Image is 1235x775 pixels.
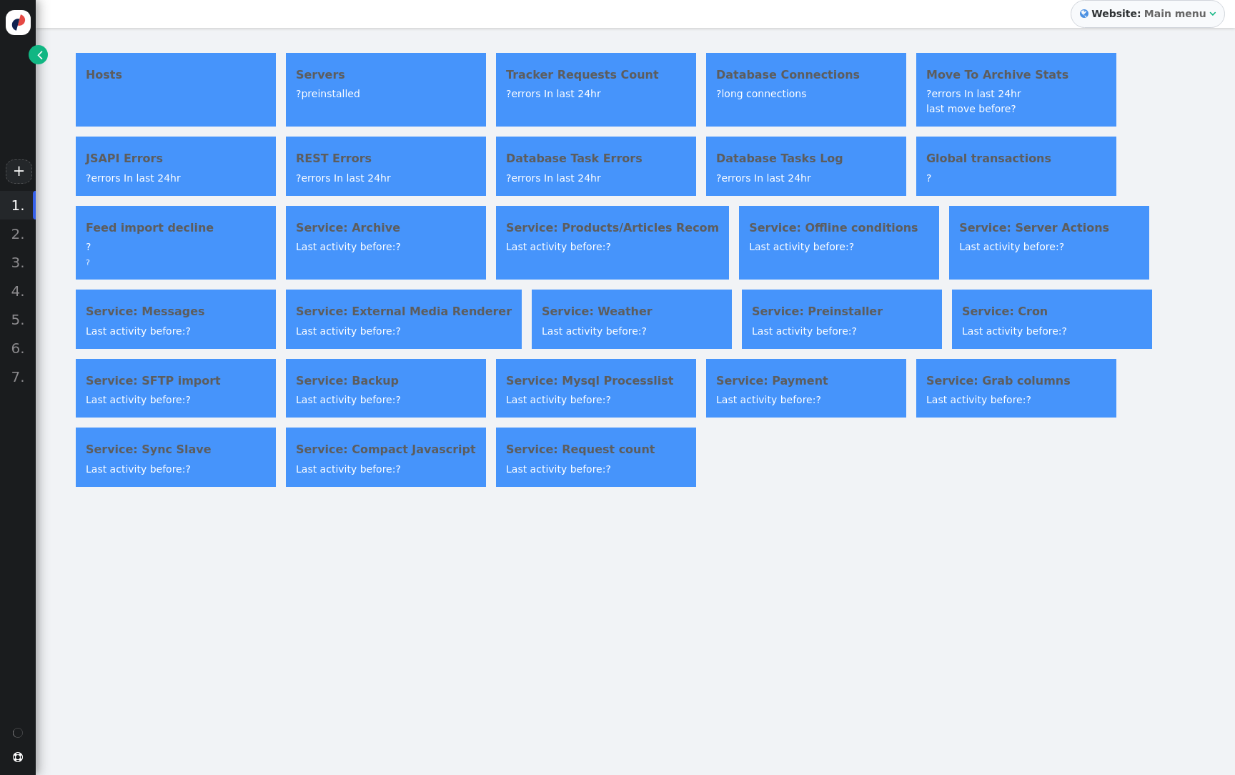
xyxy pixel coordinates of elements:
div: last move before [926,102,1106,117]
div: Last activity before: [296,240,476,255]
span: ? [296,172,301,184]
span: ? [395,463,400,475]
span: ? [926,88,931,99]
div: Last activity before: [749,240,929,255]
h4: Service: Grab columns [926,372,1106,390]
h4: Feed import decline [86,219,266,237]
span: ? [815,394,820,405]
b: Website: [1088,6,1144,21]
h4: Service: Mysql Processlist [506,372,686,390]
span: ? [926,172,931,184]
span: ? [642,325,647,337]
h4: Service: External Media Renderer [296,303,512,320]
span: ? [185,463,190,475]
span: ? [395,394,400,405]
h4: Service: Archive [296,219,476,237]
h4: JSAPI Errors [86,150,266,167]
span: ? [716,88,721,99]
span: ? [296,88,301,99]
span: ? [185,325,190,337]
div: errors In last 24hr [926,87,1106,102]
h4: Service: Server Actions [959,219,1139,237]
h4: Service: Compact Javascript [296,441,476,458]
h4: Database Connections [716,66,896,84]
img: logo-icon.svg [6,10,31,35]
div: errors In last 24hr [86,171,266,186]
h4: Service: Request count [506,441,686,458]
a:  [29,45,48,64]
span: ? [852,325,857,337]
div: Last activity before: [716,393,896,408]
span:  [1080,6,1088,21]
span: ? [605,463,610,475]
span: ? [1062,325,1067,337]
span: ? [86,172,91,184]
h4: Service: Sync Slave [86,441,266,458]
h4: Move To Archive Stats [926,66,1106,84]
a: + [6,159,31,184]
span: ? [849,241,854,252]
div: Last activity before: [926,393,1106,408]
h4: Service: Preinstaller [752,303,932,320]
h4: Service: Weather [542,303,722,320]
span: ? [506,88,511,99]
span: ? [1059,241,1064,252]
h4: Service: SFTP import [86,372,266,390]
span: ? [506,172,511,184]
h4: REST Errors [296,150,476,167]
h4: Service: Offline conditions [749,219,929,237]
h4: Service: Backup [296,372,476,390]
span: ? [395,241,400,252]
h4: Database Tasks Log [716,150,896,167]
div: Last activity before: [962,324,1142,339]
div: errors In last 24hr [296,171,476,186]
div: errors In last 24hr [506,171,686,186]
div: Last activity before: [86,324,266,339]
h4: Service: Messages [86,303,266,320]
div: preinstalled [296,87,476,102]
b: Main menu [1144,8,1206,19]
span:  [13,752,23,762]
div: Last activity before: [752,324,932,339]
div: Last activity before: [86,393,266,408]
h4: Servers [296,66,476,84]
span:  [37,47,43,62]
span: ? [1026,394,1031,405]
div: errors In last 24hr [716,171,896,186]
div: Last activity before: [506,240,719,255]
h4: Service: Payment [716,372,896,390]
div: errors In last 24hr [506,87,686,102]
span: ? [86,258,90,267]
span: ? [605,241,610,252]
div: Last activity before: [959,240,1139,255]
div: Last activity before: [506,462,686,477]
span: ? [395,325,400,337]
div: Last activity before: [296,462,476,477]
span:  [1209,9,1216,19]
span: ? [1011,103,1016,114]
h4: Tracker Requests Count [506,66,686,84]
h4: Service: Cron [962,303,1142,320]
span: ? [605,394,610,405]
div: Last activity before: [542,324,722,339]
h4: Database Task Errors [506,150,686,167]
h4: Service: Products/Articles Recom [506,219,719,237]
div: Last activity before: [296,324,512,339]
span: ? [716,172,721,184]
h4: Global transactions [926,150,1106,167]
span: ? [86,241,91,252]
div: long connections [716,87,896,102]
div: Last activity before: [296,393,476,408]
h4: Hosts [86,66,266,84]
div: Last activity before: [506,393,686,408]
div: Last activity before: [86,462,266,477]
span: ? [185,394,190,405]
